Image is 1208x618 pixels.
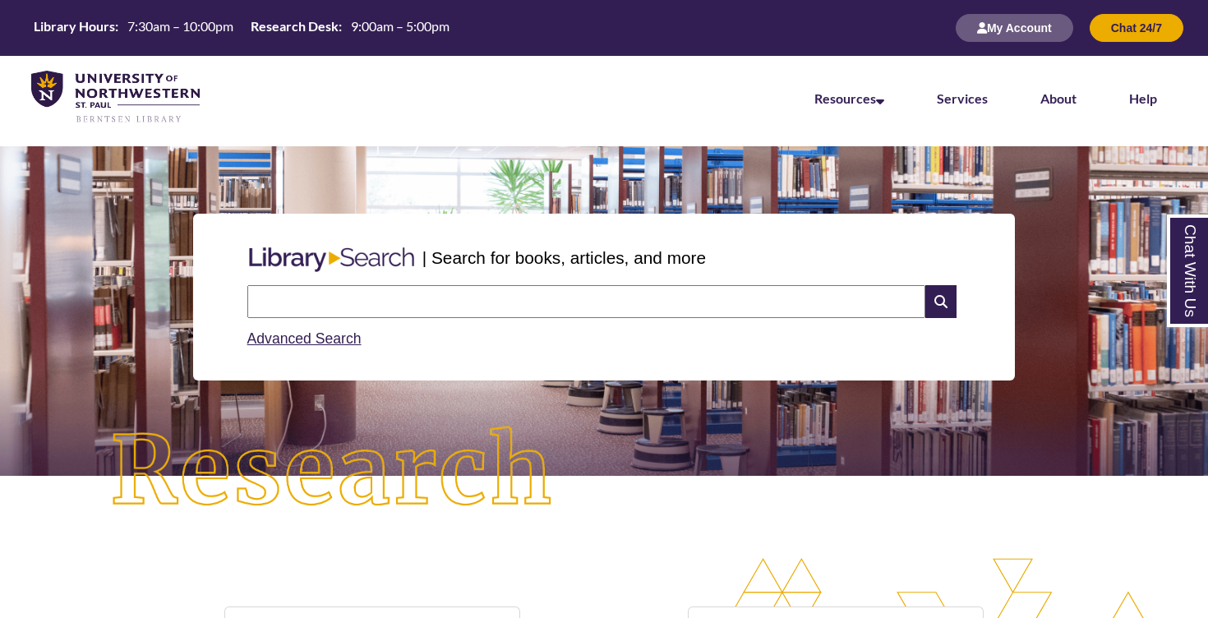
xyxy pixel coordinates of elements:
[956,14,1073,42] button: My Account
[1090,14,1183,42] button: Chat 24/7
[27,17,456,38] table: Hours Today
[937,90,988,106] a: Services
[422,245,706,270] p: | Search for books, articles, and more
[956,21,1073,35] a: My Account
[1040,90,1077,106] a: About
[27,17,121,35] th: Library Hours:
[1090,21,1183,35] a: Chat 24/7
[31,71,200,124] img: UNWSP Library Logo
[925,285,957,318] i: Search
[247,330,362,347] a: Advanced Search
[244,17,344,35] th: Research Desk:
[241,241,422,279] img: Libary Search
[814,90,884,106] a: Resources
[1129,90,1157,106] a: Help
[351,18,450,34] span: 9:00am – 5:00pm
[27,17,456,39] a: Hours Today
[127,18,233,34] span: 7:30am – 10:00pm
[61,377,605,566] img: Research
